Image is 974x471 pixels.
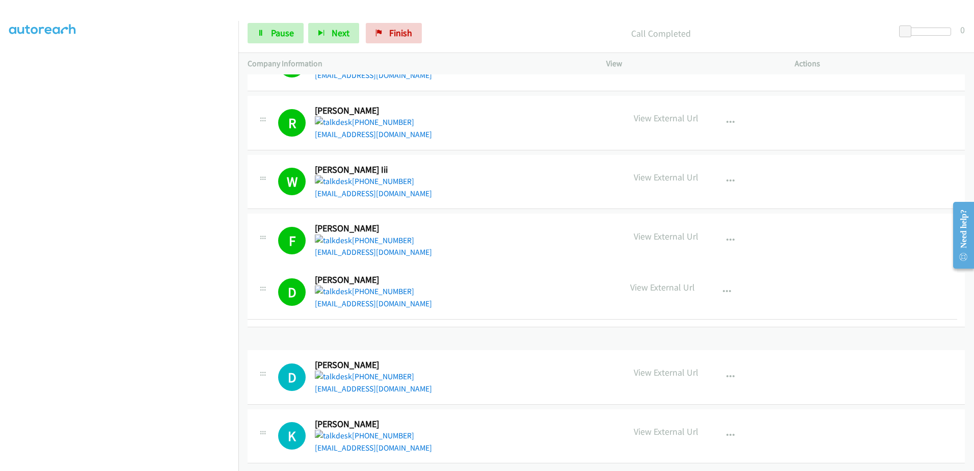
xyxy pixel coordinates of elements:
iframe: Resource Center [944,195,974,276]
a: [EMAIL_ADDRESS][DOMAIN_NAME] [315,299,432,308]
p: View External Url [634,425,698,438]
h2: [PERSON_NAME] [315,418,428,430]
a: [PHONE_NUMBER] [315,286,414,296]
h2: [PERSON_NAME] [315,105,428,117]
a: [EMAIL_ADDRESS][DOMAIN_NAME] [315,384,432,394]
img: talkdesk [315,285,352,298]
a: Pause [248,23,304,43]
p: Call Completed [436,27,886,40]
p: View External Url [630,280,695,294]
h1: W [278,168,306,195]
p: View External Url [634,170,698,184]
img: talkdesk [315,234,352,247]
a: [EMAIL_ADDRESS][DOMAIN_NAME] [315,189,432,198]
span: Finish [389,27,412,39]
h1: K [278,422,306,450]
div: Delay between calls (in seconds) [904,28,951,36]
p: View External Url [634,365,698,379]
a: [PHONE_NUMBER] [315,117,414,127]
a: [EMAIL_ADDRESS][DOMAIN_NAME] [315,247,432,257]
p: Company Information [248,58,588,70]
p: Actions [795,58,965,70]
a: [PHONE_NUMBER] [315,235,414,245]
h1: D [278,278,306,306]
a: [EMAIL_ADDRESS][DOMAIN_NAME] [315,70,432,80]
img: talkdesk [315,430,352,442]
a: Finish [366,23,422,43]
a: [EMAIL_ADDRESS][DOMAIN_NAME] [315,443,432,453]
span: Pause [271,27,294,39]
button: Next [308,23,359,43]
img: talkdesk [315,116,352,128]
h2: [PERSON_NAME] [315,223,428,234]
h1: D [278,363,306,391]
h2: [PERSON_NAME] [315,359,428,371]
h2: [PERSON_NAME] [315,274,428,286]
span: Next [332,27,349,39]
p: View External Url [634,111,698,125]
h1: R [278,109,306,137]
a: [PHONE_NUMBER] [315,431,414,440]
div: 0 [960,23,965,37]
h2: [PERSON_NAME] Iii [315,164,428,176]
a: [PHONE_NUMBER] [315,176,414,186]
a: [PHONE_NUMBER] [315,372,414,381]
p: View External Url [634,229,698,243]
h1: F [278,227,306,254]
img: talkdesk [315,371,352,383]
p: View [606,58,776,70]
img: talkdesk [315,175,352,188]
a: [EMAIL_ADDRESS][DOMAIN_NAME] [315,129,432,139]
